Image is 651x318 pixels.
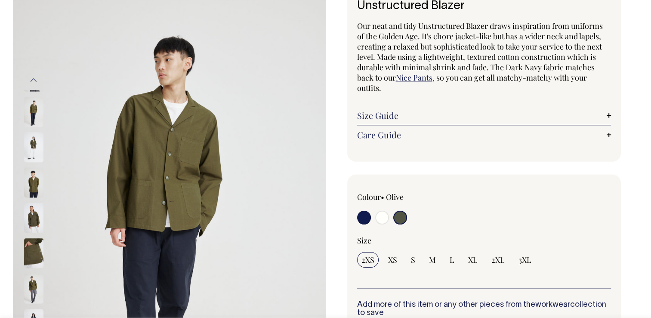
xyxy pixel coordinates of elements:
label: Olive [386,192,404,202]
img: olive [24,97,43,127]
input: XL [464,252,482,268]
input: L [445,252,459,268]
img: olive [24,203,43,233]
input: XS [384,252,401,268]
input: 2XL [487,252,509,268]
span: L [450,255,454,265]
div: Colour [357,192,459,202]
button: Previous [27,71,40,90]
a: workwear [535,301,570,309]
input: 3XL [514,252,536,268]
span: , so you can get all matchy-matchy with your outfits. [357,72,587,93]
span: S [411,255,415,265]
span: Our neat and tidy Unstructured Blazer draws inspiration from uniforms of the Golden Age. It's cho... [357,21,603,83]
input: 2XS [357,252,379,268]
span: XS [388,255,397,265]
a: Size Guide [357,110,611,121]
span: • [381,192,384,202]
a: Care Guide [357,130,611,140]
img: olive [24,273,43,303]
h6: Add more of this item or any other pieces from the collection to save [357,301,611,318]
span: 2XS [361,255,374,265]
span: 3XL [518,255,531,265]
span: XL [468,255,478,265]
a: Nice Pants [396,72,432,83]
input: S [407,252,420,268]
img: olive [24,132,43,162]
span: M [429,255,436,265]
input: M [425,252,440,268]
img: olive [24,167,43,197]
div: Size [357,235,611,246]
span: 2XL [491,255,505,265]
img: olive [24,238,43,268]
